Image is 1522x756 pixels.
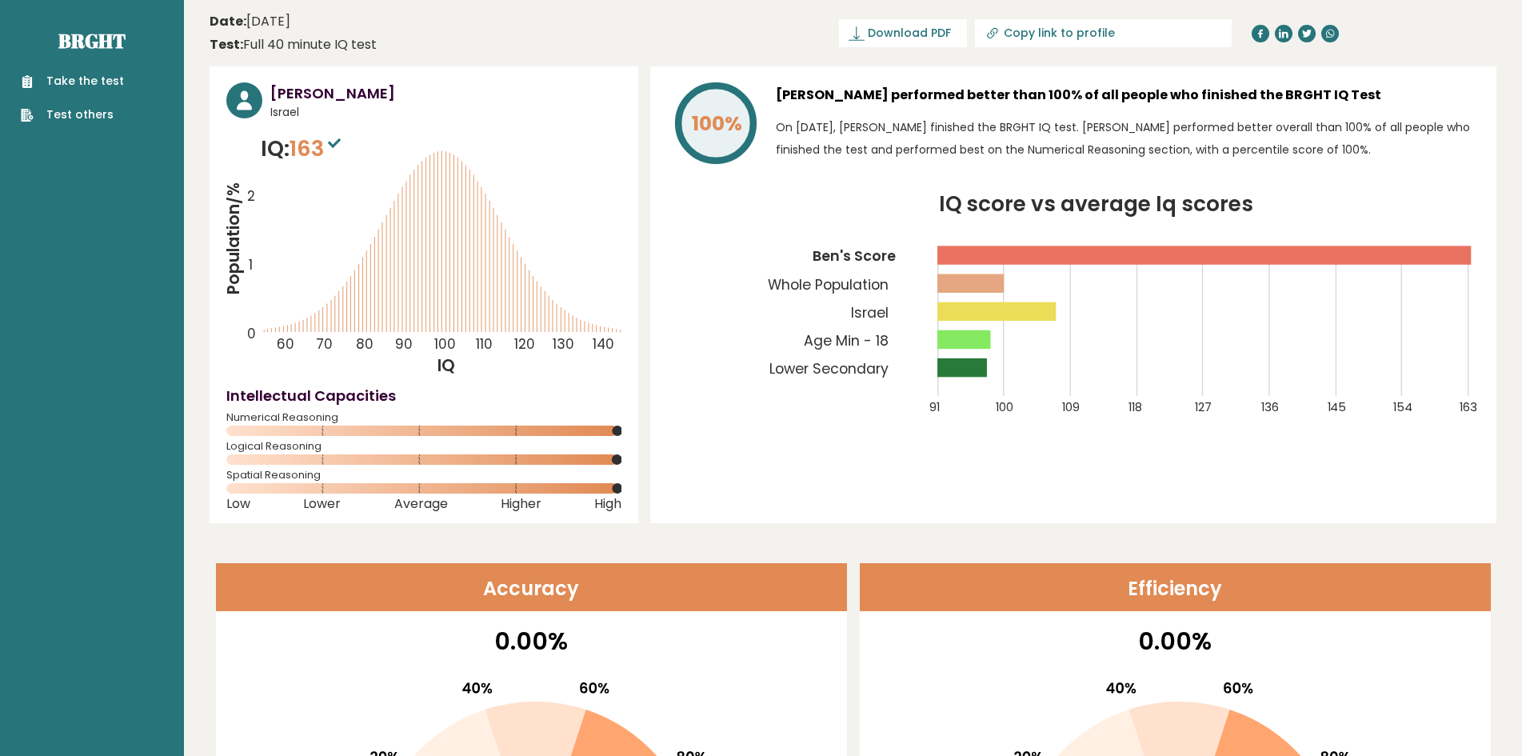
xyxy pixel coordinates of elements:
[1262,399,1280,415] tspan: 136
[594,501,621,507] span: High
[930,399,941,415] tspan: 91
[58,28,126,54] a: Brght
[303,501,341,507] span: Lower
[226,414,621,421] span: Numerical Reasoning
[226,443,621,450] span: Logical Reasoning
[868,25,951,42] span: Download PDF
[21,73,124,90] a: Take the test
[261,133,345,165] p: IQ:
[1461,399,1479,415] tspan: 163
[316,334,333,354] tspan: 70
[226,385,621,406] h4: Intellectual Capacities
[226,472,621,478] span: Spatial Reasoning
[210,35,377,54] div: Full 40 minute IQ test
[769,275,889,294] tspan: Whole Population
[222,182,245,294] tspan: Population/%
[839,19,967,47] a: Download PDF
[210,12,290,31] time: [DATE]
[805,331,889,350] tspan: Age Min - 18
[226,623,837,659] p: 0.00%
[1129,399,1143,415] tspan: 118
[852,303,889,322] tspan: Israel
[395,334,413,354] tspan: 90
[1395,399,1414,415] tspan: 154
[553,334,574,354] tspan: 130
[394,501,448,507] span: Average
[248,186,256,206] tspan: 2
[21,106,124,123] a: Test others
[813,247,897,266] tspan: Ben's Score
[277,334,294,354] tspan: 60
[210,35,243,54] b: Test:
[216,563,847,611] header: Accuracy
[770,359,889,378] tspan: Lower Secondary
[1063,399,1081,415] tspan: 109
[226,501,250,507] span: Low
[939,189,1254,218] tspan: IQ score vs average Iq scores
[514,334,535,354] tspan: 120
[476,334,493,354] tspan: 110
[356,334,374,354] tspan: 80
[997,399,1014,415] tspan: 100
[776,82,1480,108] h3: [PERSON_NAME] performed better than 100% of all people who finished the BRGHT IQ Test
[210,12,246,30] b: Date:
[860,563,1491,611] header: Efficiency
[270,104,621,121] span: Israel
[692,110,742,138] tspan: 100%
[1196,399,1212,415] tspan: 127
[776,116,1480,161] p: On [DATE], [PERSON_NAME] finished the BRGHT IQ test. [PERSON_NAME] performed better overall than ...
[247,325,256,344] tspan: 0
[290,134,345,163] span: 163
[437,354,455,377] tspan: IQ
[593,334,614,354] tspan: 140
[501,501,541,507] span: Higher
[1328,399,1348,415] tspan: 145
[435,334,457,354] tspan: 100
[870,623,1480,659] p: 0.00%
[270,82,621,104] h3: [PERSON_NAME]
[249,255,253,274] tspan: 1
